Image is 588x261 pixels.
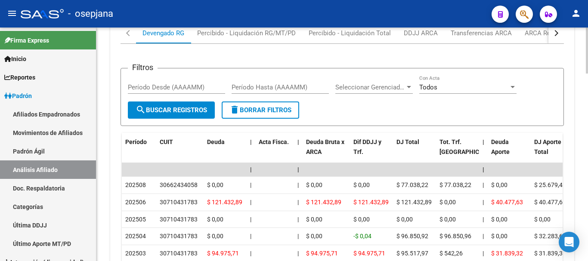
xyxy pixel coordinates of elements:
[297,199,299,206] span: |
[250,166,252,173] span: |
[136,106,207,114] span: Buscar Registros
[4,54,26,64] span: Inicio
[353,181,370,188] span: $ 0,00
[491,216,508,223] span: $ 0,00
[353,233,371,240] span: -$ 0,04
[534,199,566,206] span: $ 40.477,63
[250,199,251,206] span: |
[297,233,299,240] span: |
[534,233,566,240] span: $ 32.283,64
[483,233,484,240] span: |
[125,138,147,145] span: Período
[7,8,17,18] mat-icon: menu
[396,138,419,145] span: DJ Total
[160,180,198,190] div: 30662434058
[491,250,523,257] span: $ 31.839,32
[483,250,484,257] span: |
[396,233,428,240] span: $ 96.850,92
[250,216,251,223] span: |
[128,61,158,74] h3: Filtros
[491,199,523,206] span: $ 40.477,63
[160,215,198,224] div: 30710431783
[483,216,484,223] span: |
[439,138,498,155] span: Tot. Trf. [GEOGRAPHIC_DATA]
[306,233,322,240] span: $ 0,00
[396,181,428,188] span: $ 77.038,22
[125,233,146,240] span: 202504
[396,250,428,257] span: $ 95.517,97
[229,104,240,115] mat-icon: delete
[125,216,146,223] span: 202505
[136,104,146,115] mat-icon: search
[207,199,242,206] span: $ 121.432,89
[534,138,561,155] span: DJ Aporte Total
[297,250,299,257] span: |
[309,28,391,38] div: Percibido - Liquidación Total
[4,91,32,101] span: Padrón
[491,233,508,240] span: $ 0,00
[559,232,579,252] div: Open Intercom Messenger
[197,28,296,38] div: Percibido - Liquidación RG/MT/PD
[207,216,223,223] span: $ 0,00
[247,133,255,171] datatable-header-cell: |
[125,199,146,206] span: 202506
[404,28,438,38] div: DDJJ ARCA
[393,133,436,171] datatable-header-cell: DJ Total
[250,233,251,240] span: |
[479,133,488,171] datatable-header-cell: |
[250,250,251,257] span: |
[160,138,173,145] span: CUIT
[160,231,198,241] div: 30710431783
[350,133,393,171] datatable-header-cell: Dif DDJJ y Trf.
[306,250,338,257] span: $ 94.975,71
[483,166,484,173] span: |
[142,28,184,38] div: Devengado RG
[335,83,405,91] span: Seleccionar Gerenciador
[396,216,413,223] span: $ 0,00
[306,138,344,155] span: Deuda Bruta x ARCA
[353,138,381,155] span: Dif DDJJ y Trf.
[250,181,251,188] span: |
[68,4,113,23] span: - osepjana
[306,216,322,223] span: $ 0,00
[531,133,574,171] datatable-header-cell: DJ Aporte Total
[306,199,341,206] span: $ 121.432,89
[255,133,294,171] datatable-header-cell: Acta Fisca.
[207,138,225,145] span: Deuda
[122,133,156,171] datatable-header-cell: Período
[491,138,510,155] span: Deuda Aporte
[297,166,299,173] span: |
[204,133,247,171] datatable-header-cell: Deuda
[353,250,385,257] span: $ 94.975,71
[534,216,551,223] span: $ 0,00
[4,36,49,45] span: Firma Express
[439,199,456,206] span: $ 0,00
[4,73,35,82] span: Reportes
[439,181,471,188] span: $ 77.038,22
[571,8,581,18] mat-icon: person
[207,250,239,257] span: $ 94.975,71
[128,101,215,119] button: Buscar Registros
[259,138,289,145] span: Acta Fisca.
[488,133,531,171] datatable-header-cell: Deuda Aporte
[491,181,508,188] span: $ 0,00
[439,216,456,223] span: $ 0,00
[483,181,484,188] span: |
[294,133,303,171] datatable-header-cell: |
[439,250,463,257] span: $ 542,26
[156,133,204,171] datatable-header-cell: CUIT
[419,83,437,91] span: Todos
[439,233,471,240] span: $ 96.850,96
[396,199,432,206] span: $ 121.432,89
[297,216,299,223] span: |
[353,216,370,223] span: $ 0,00
[250,138,252,145] span: |
[125,181,146,188] span: 202508
[297,138,299,145] span: |
[451,28,512,38] div: Transferencias ARCA
[160,249,198,258] div: 30710431783
[483,138,484,145] span: |
[306,181,322,188] span: $ 0,00
[297,181,299,188] span: |
[222,101,299,119] button: Borrar Filtros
